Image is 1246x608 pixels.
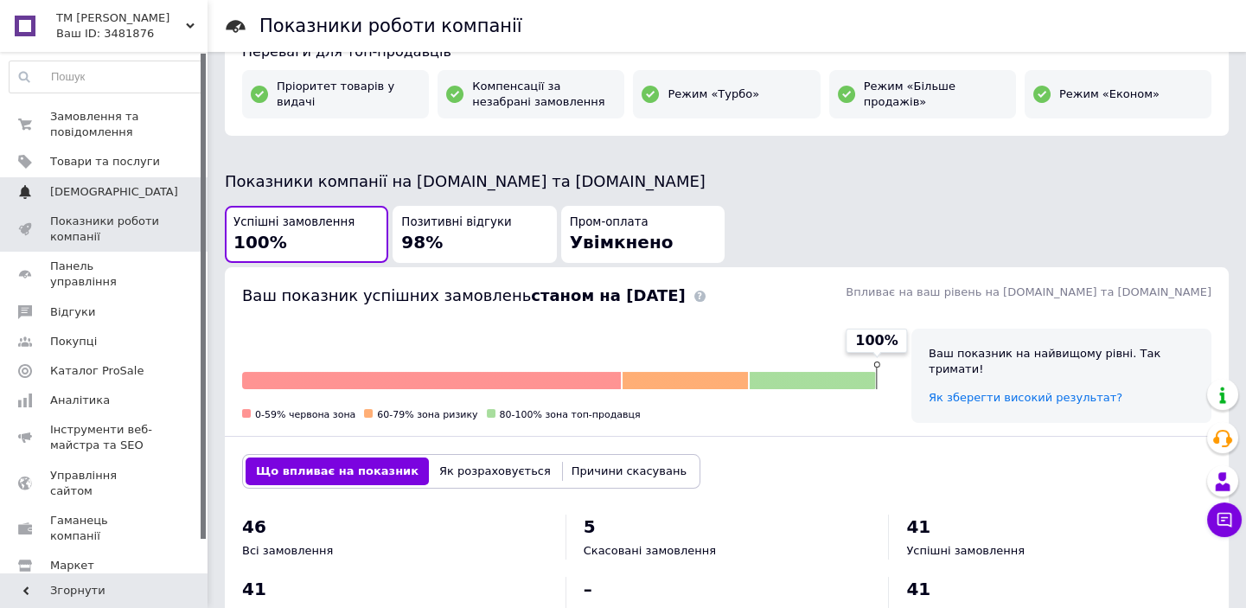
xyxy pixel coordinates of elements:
[584,579,592,599] span: –
[570,214,649,231] span: Пром-оплата
[570,232,674,253] span: Увімкнено
[584,516,596,537] span: 5
[56,10,186,26] span: ТМ КЛИМ
[561,206,725,264] button: Пром-оплатаУвімкнено
[242,43,451,60] span: Переваги для топ-продавців
[668,86,759,102] span: Режим «Турбо»
[855,331,898,350] span: 100%
[50,334,97,349] span: Покупці
[50,109,160,140] span: Замовлення та повідомлення
[50,184,178,200] span: [DEMOGRAPHIC_DATA]
[10,61,202,93] input: Пошук
[242,579,266,599] span: 41
[1207,502,1242,537] button: Чат з покупцем
[929,391,1122,404] a: Як зберегти високий результат?
[50,422,160,453] span: Інструменти веб-майстра та SEO
[242,286,686,304] span: Ваш показник успішних замовлень
[242,516,266,537] span: 46
[377,409,477,420] span: 60-79% зона ризику
[233,214,355,231] span: Успішні замовлення
[56,26,208,42] div: Ваш ID: 3481876
[233,232,287,253] span: 100%
[242,544,333,557] span: Всі замовлення
[246,458,429,485] button: Що впливає на показник
[255,409,355,420] span: 0-59% червона зона
[906,579,930,599] span: 41
[906,516,930,537] span: 41
[50,558,94,573] span: Маркет
[500,409,641,420] span: 80-100% зона топ-продавця
[531,286,685,304] b: станом на [DATE]
[1059,86,1160,102] span: Режим «Економ»
[50,304,95,320] span: Відгуки
[50,393,110,408] span: Аналітика
[846,285,1211,298] span: Впливає на ваш рівень на [DOMAIN_NAME] та [DOMAIN_NAME]
[50,363,144,379] span: Каталог ProSale
[561,458,697,485] button: Причини скасувань
[393,206,556,264] button: Позитивні відгуки98%
[50,513,160,544] span: Гаманець компанії
[50,154,160,170] span: Товари та послуги
[429,458,561,485] button: Як розраховується
[929,346,1194,377] div: Ваш показник на найвищому рівні. Так тримати!
[472,79,616,110] span: Компенсації за незабрані замовлення
[50,214,160,245] span: Показники роботи компанії
[50,259,160,290] span: Панель управління
[225,206,388,264] button: Успішні замовлення100%
[906,544,1025,557] span: Успішні замовлення
[50,468,160,499] span: Управління сайтом
[225,172,706,190] span: Показники компанії на [DOMAIN_NAME] та [DOMAIN_NAME]
[584,544,716,557] span: Скасовані замовлення
[401,232,443,253] span: 98%
[864,79,1007,110] span: Режим «Більше продажів»
[401,214,511,231] span: Позитивні відгуки
[259,16,522,36] h1: Показники роботи компанії
[277,79,420,110] span: Пріоритет товарів у видачі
